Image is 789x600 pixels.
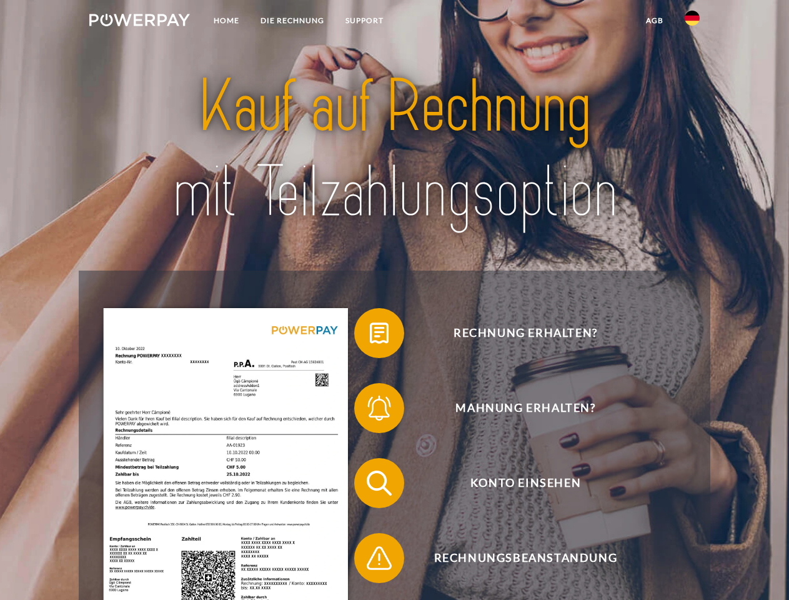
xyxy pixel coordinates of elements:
a: agb [635,9,674,32]
button: Mahnung erhalten? [354,383,679,433]
img: qb_bell.svg [364,392,395,424]
span: Mahnung erhalten? [372,383,678,433]
img: qb_search.svg [364,467,395,499]
a: DIE RECHNUNG [250,9,335,32]
button: Rechnung erhalten? [354,308,679,358]
span: Rechnung erhalten? [372,308,678,358]
button: Rechnungsbeanstandung [354,533,679,583]
img: title-powerpay_de.svg [119,60,670,239]
a: Home [203,9,250,32]
span: Konto einsehen [372,458,678,508]
img: qb_warning.svg [364,542,395,574]
a: SUPPORT [335,9,394,32]
button: Konto einsehen [354,458,679,508]
img: logo-powerpay-white.svg [89,14,190,26]
img: qb_bill.svg [364,317,395,349]
img: de [685,11,700,26]
span: Rechnungsbeanstandung [372,533,678,583]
